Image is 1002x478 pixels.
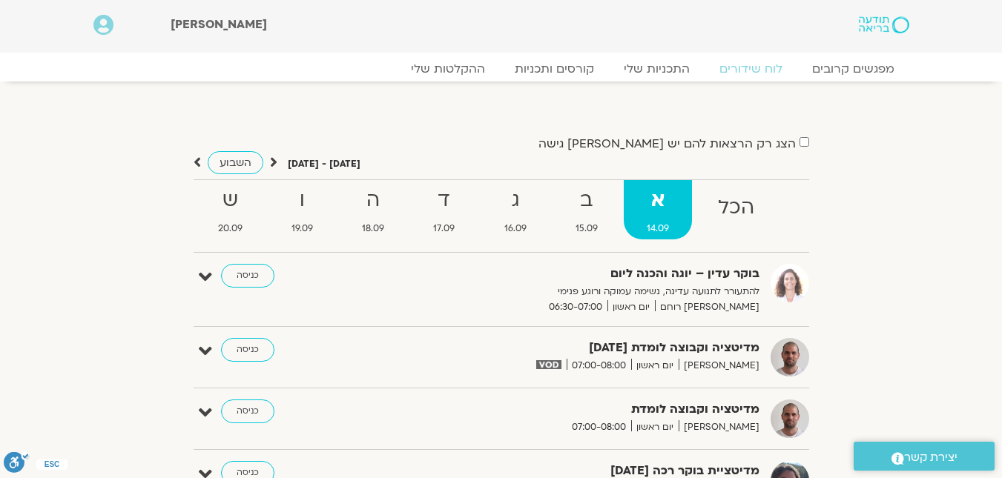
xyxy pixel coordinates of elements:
[904,448,957,468] span: יצירת קשר
[268,184,336,217] strong: ו
[536,360,561,369] img: vodicon
[221,264,274,288] a: כניסה
[339,184,407,217] strong: ה
[695,180,777,239] a: הכל
[679,358,759,374] span: [PERSON_NAME]
[544,299,607,315] span: 06:30-07:00
[679,419,759,435] span: [PERSON_NAME]
[268,221,336,236] span: 19.09
[481,180,550,239] a: ג16.09
[93,62,909,76] nav: Menu
[481,221,550,236] span: 16.09
[854,442,995,471] a: יצירת קשר
[208,151,263,174] a: השבוע
[567,419,631,435] span: 07:00-08:00
[797,62,909,76] a: מפגשים קרובים
[171,16,267,33] span: [PERSON_NAME]
[339,221,407,236] span: 18.09
[624,180,692,239] a: א14.09
[631,419,679,435] span: יום ראשון
[268,180,336,239] a: ו19.09
[624,221,692,236] span: 14.09
[221,338,274,362] a: כניסה
[553,180,621,239] a: ב15.09
[705,62,797,76] a: לוח שידורים
[220,156,251,170] span: השבוע
[195,184,266,217] strong: ש
[500,62,609,76] a: קורסים ותכניות
[609,62,705,76] a: התכניות שלי
[607,299,655,315] span: יום ראשון
[538,137,796,150] label: הצג רק הרצאות להם יש [PERSON_NAME] גישה
[695,191,777,225] strong: הכל
[221,399,274,423] a: כניסה
[553,221,621,236] span: 15.09
[567,358,631,374] span: 07:00-08:00
[553,184,621,217] strong: ב
[195,221,266,236] span: 20.09
[339,180,407,239] a: ה18.09
[396,62,500,76] a: ההקלטות שלי
[631,358,679,374] span: יום ראשון
[396,399,759,419] strong: מדיטציה וקבוצה לומדת
[288,156,360,172] p: [DATE] - [DATE]
[396,284,759,299] p: להתעורר לתנועה עדינה, נשימה עמוקה ורוגע פנימי
[410,221,478,236] span: 17.09
[481,184,550,217] strong: ג
[410,184,478,217] strong: ד
[195,180,266,239] a: ש20.09
[624,184,692,217] strong: א
[655,299,759,315] span: [PERSON_NAME] רוחם
[396,338,759,358] strong: מדיטציה וקבוצה לומדת [DATE]
[410,180,478,239] a: ד17.09
[396,264,759,284] strong: בוקר עדין – יוגה והכנה ליום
